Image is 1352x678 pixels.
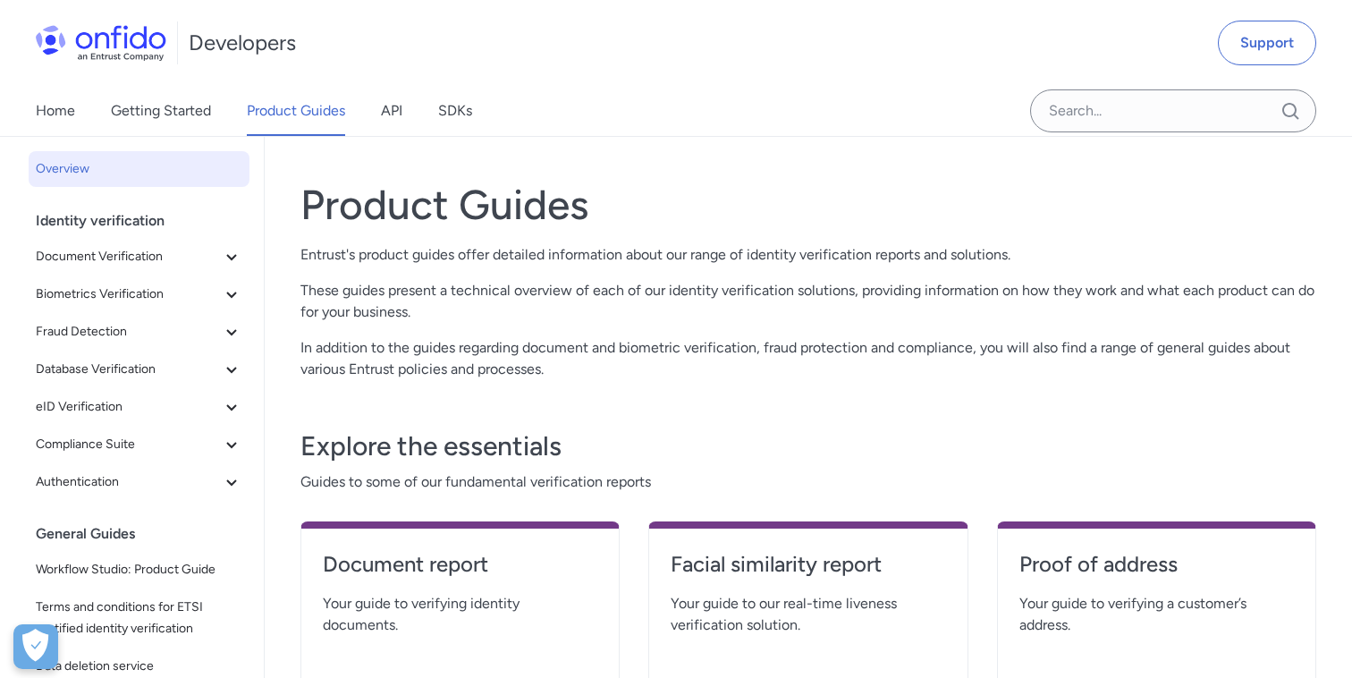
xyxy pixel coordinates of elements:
a: Terms and conditions for ETSI certified identity verification [29,589,249,647]
span: Biometrics Verification [36,284,221,305]
span: Guides to some of our fundamental verification reports [300,471,1316,493]
span: eID Verification [36,396,221,418]
a: API [381,86,402,136]
span: Overview [36,158,242,180]
img: Onfido Logo [36,25,166,61]
a: Support [1218,21,1316,65]
button: Fraud Detection [29,314,249,350]
h4: Document report [323,550,597,579]
div: Identity verification [36,203,257,239]
span: Document Verification [36,246,221,267]
a: Proof of address [1019,550,1294,593]
button: Compliance Suite [29,427,249,462]
a: Product Guides [247,86,345,136]
button: Authentication [29,464,249,500]
span: Database Verification [36,359,221,380]
span: Fraud Detection [36,321,221,343]
p: In addition to the guides regarding document and biometric verification, fraud protection and com... [300,337,1316,380]
button: Open Preferences [13,624,58,669]
span: Authentication [36,471,221,493]
a: Facial similarity report [671,550,945,593]
button: eID Verification [29,389,249,425]
input: Onfido search input field [1030,89,1316,132]
a: Document report [323,550,597,593]
button: Biometrics Verification [29,276,249,312]
p: Entrust's product guides offer detailed information about our range of identity verification repo... [300,244,1316,266]
span: Your guide to verifying a customer’s address. [1019,593,1294,636]
a: SDKs [438,86,472,136]
button: Document Verification [29,239,249,275]
h1: Developers [189,29,296,57]
h1: Product Guides [300,180,1316,230]
a: Workflow Studio: Product Guide [29,552,249,588]
div: General Guides [36,516,257,552]
p: These guides present a technical overview of each of our identity verification solutions, providi... [300,280,1316,323]
h4: Facial similarity report [671,550,945,579]
span: Your guide to verifying identity documents. [323,593,597,636]
a: Overview [29,151,249,187]
span: Workflow Studio: Product Guide [36,559,242,581]
span: Your guide to our real-time liveness verification solution. [671,593,945,636]
a: Home [36,86,75,136]
h4: Proof of address [1019,550,1294,579]
h3: Explore the essentials [300,428,1316,464]
span: Data deletion service [36,656,242,677]
span: Compliance Suite [36,434,221,455]
button: Database Verification [29,352,249,387]
a: Getting Started [111,86,211,136]
div: Cookie Preferences [13,624,58,669]
span: Terms and conditions for ETSI certified identity verification [36,597,242,640]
